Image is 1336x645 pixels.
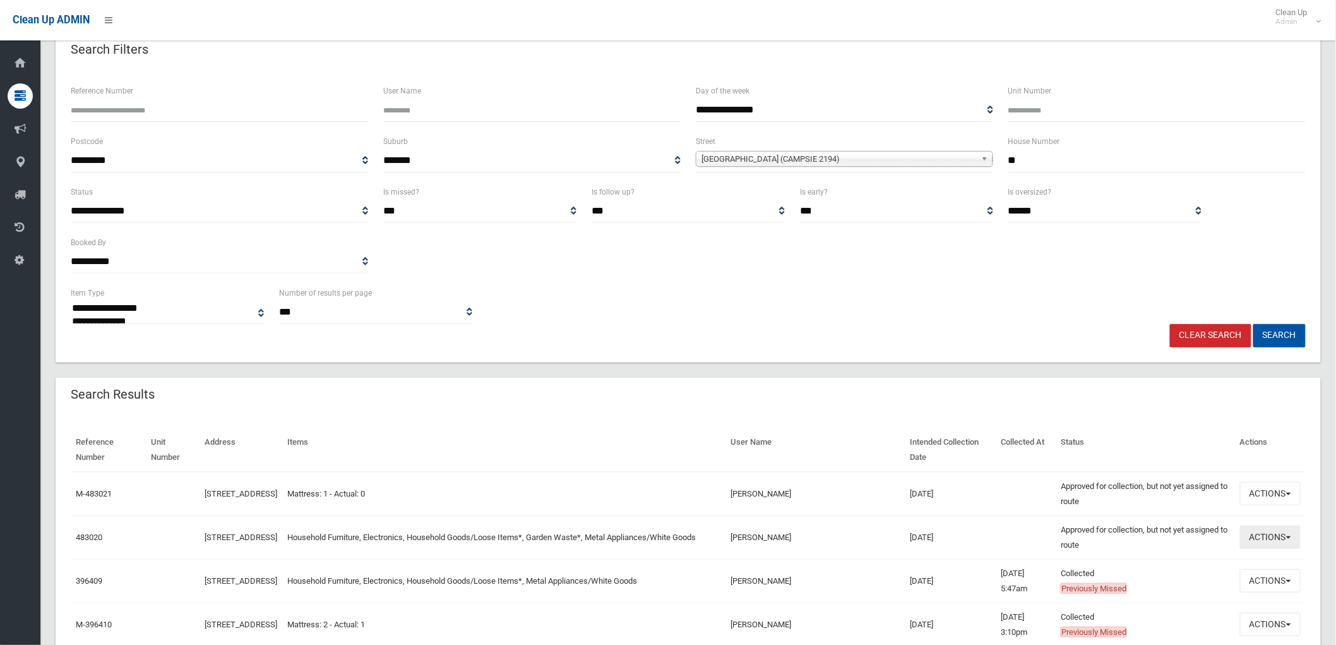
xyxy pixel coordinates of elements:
[56,37,164,62] header: Search Filters
[279,286,372,300] label: Number of results per page
[146,428,200,472] th: Unit Number
[800,185,828,199] label: Is early?
[1235,428,1306,472] th: Actions
[71,428,146,472] th: Reference Number
[1240,482,1301,505] button: Actions
[56,382,170,407] header: Search Results
[1170,324,1251,347] a: Clear Search
[205,620,277,629] a: [STREET_ADDRESS]
[205,489,277,498] a: [STREET_ADDRESS]
[905,472,996,516] td: [DATE]
[905,515,996,559] td: [DATE]
[996,428,1056,472] th: Collected At
[996,559,1056,603] td: [DATE] 5:47am
[71,84,133,98] label: Reference Number
[383,135,408,148] label: Suburb
[282,428,726,472] th: Items
[76,620,112,629] a: M-396410
[282,515,726,559] td: Household Furniture, Electronics, Household Goods/Loose Items*, Garden Waste*, Metal Appliances/W...
[282,472,726,516] td: Mattress: 1 - Actual: 0
[13,14,90,26] span: Clean Up ADMIN
[383,185,419,199] label: Is missed?
[701,152,976,167] span: [GEOGRAPHIC_DATA] (CAMPSIE 2194)
[726,472,905,516] td: [PERSON_NAME]
[905,559,996,603] td: [DATE]
[282,559,726,603] td: Household Furniture, Electronics, Household Goods/Loose Items*, Metal Appliances/White Goods
[905,428,996,472] th: Intended Collection Date
[1056,428,1234,472] th: Status
[696,84,749,98] label: Day of the week
[1008,84,1052,98] label: Unit Number
[726,428,905,472] th: User Name
[1240,613,1301,636] button: Actions
[1061,583,1127,594] span: Previously Missed
[1240,569,1301,593] button: Actions
[696,135,715,148] label: Street
[200,428,282,472] th: Address
[383,84,421,98] label: User Name
[1240,526,1301,549] button: Actions
[1061,627,1127,637] span: Previously Missed
[1056,515,1234,559] td: Approved for collection, but not yet assigned to route
[76,533,102,542] a: 483020
[205,576,277,586] a: [STREET_ADDRESS]
[76,489,112,498] a: M-483021
[1056,472,1234,516] td: Approved for collection, but not yet assigned to route
[726,559,905,603] td: [PERSON_NAME]
[71,135,103,148] label: Postcode
[71,185,93,199] label: Status
[1253,324,1306,347] button: Search
[1008,185,1052,199] label: Is oversized?
[592,185,635,199] label: Is follow up?
[1276,17,1308,27] small: Admin
[71,286,104,300] label: Item Type
[205,533,277,542] a: [STREET_ADDRESS]
[1270,8,1320,27] span: Clean Up
[76,576,102,586] a: 396409
[1056,559,1234,603] td: Collected
[726,515,905,559] td: [PERSON_NAME]
[71,236,106,250] label: Booked By
[1008,135,1060,148] label: House Number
